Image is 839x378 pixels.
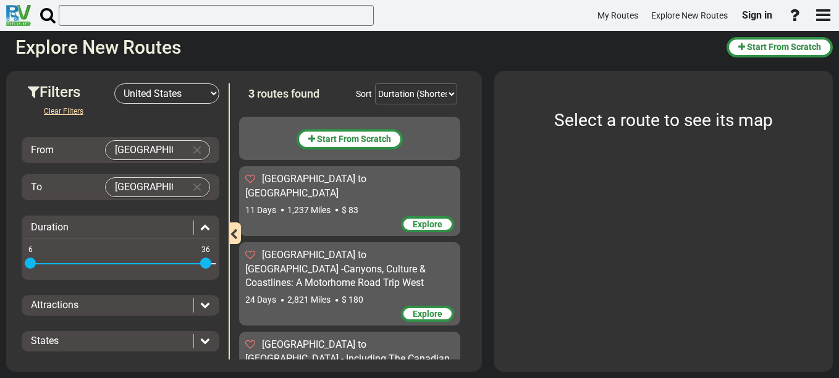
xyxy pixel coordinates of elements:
span: To [31,181,42,193]
span: $ 83 [342,205,358,215]
span: My Routes [597,10,638,20]
span: Select a route to see its map [554,110,773,130]
button: Start From Scratch [727,37,833,57]
span: 24 Days [245,295,276,304]
span: Attractions [31,299,78,311]
div: Duration [25,220,216,235]
div: [GEOGRAPHIC_DATA] to [GEOGRAPHIC_DATA] -Canyons, Culture & Coastlines: A Motorhome Road Trip West... [239,242,460,326]
h2: Explore New Routes [15,37,717,57]
span: Sign in [742,9,772,21]
span: routes found [257,87,319,100]
span: [GEOGRAPHIC_DATA] to [GEOGRAPHIC_DATA] -Canyons, Culture & Coastlines: A Motorhome Road Trip West [245,249,426,289]
button: Clear Input [188,178,206,196]
div: States [25,334,216,348]
img: RvPlanetLogo.png [6,5,31,26]
span: 6 [27,244,35,256]
input: Select [106,178,185,196]
span: Explore [413,219,442,229]
div: Sort [356,88,372,100]
span: 1,237 Miles [287,205,331,215]
span: [GEOGRAPHIC_DATA] to [GEOGRAPHIC_DATA] [245,173,366,199]
div: Attractions [25,298,216,313]
div: Explore [401,306,454,322]
span: From [31,144,54,156]
span: 3 [248,87,255,100]
a: My Routes [592,4,644,28]
span: 11 Days [245,205,276,215]
span: Explore New Routes [651,10,728,20]
a: Sign in [736,2,778,28]
button: Clear Input [188,141,206,159]
button: Clear Filters [34,104,93,119]
span: States [31,335,59,346]
span: Duration [31,221,69,233]
span: 36 [200,244,212,256]
span: Start From Scratch [747,42,821,52]
div: Explore [401,216,454,232]
span: 2,821 Miles [287,295,331,304]
div: [GEOGRAPHIC_DATA] to [GEOGRAPHIC_DATA] 11 Days 1,237 Miles $ 83 Explore [239,166,460,236]
h3: Filters [28,84,114,100]
input: Select [106,141,185,159]
span: Start From Scratch [317,134,391,144]
button: Start From Scratch [297,129,403,149]
span: $ 180 [342,295,363,304]
span: Explore [413,309,442,319]
a: Explore New Routes [646,4,733,28]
